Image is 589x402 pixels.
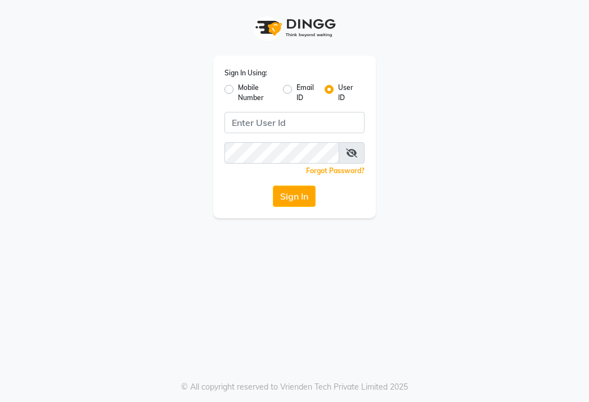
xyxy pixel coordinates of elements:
label: User ID [338,83,356,103]
label: Mobile Number [238,83,274,103]
input: Username [224,112,365,133]
input: Username [224,142,340,164]
label: Sign In Using: [224,68,267,78]
img: logo1.svg [249,11,339,44]
a: Forgot Password? [306,166,365,175]
button: Sign In [273,186,316,207]
label: Email ID [296,83,316,103]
